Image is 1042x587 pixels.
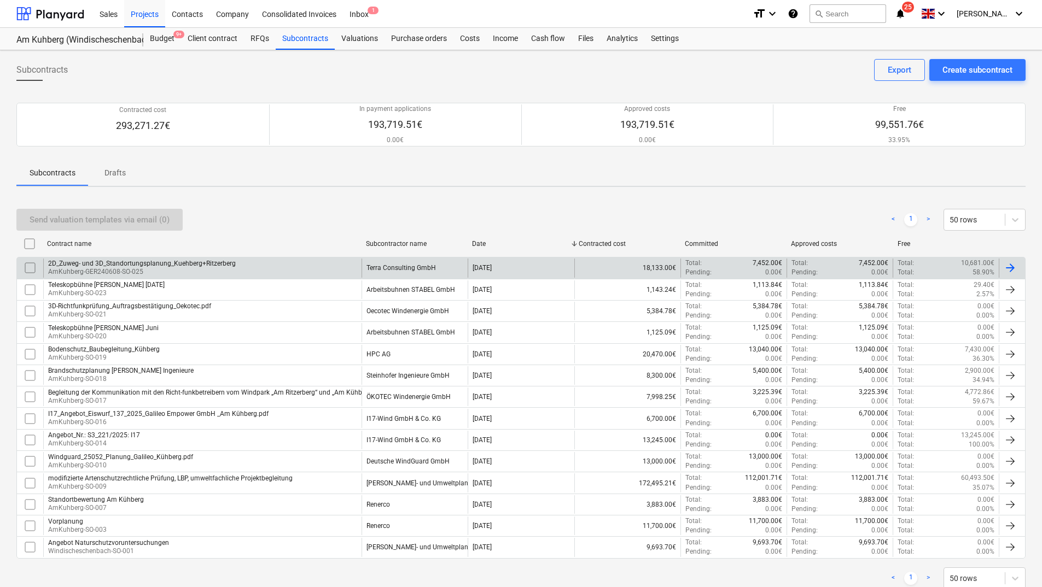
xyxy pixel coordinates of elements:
p: AmKuhberg-GER240608-SO-025 [48,267,236,277]
div: Oecotec Windenergie GmbH [366,307,449,315]
a: Page 1 is your current page [904,572,917,585]
div: [DATE] [473,286,492,293]
div: [DATE] [473,307,492,315]
p: 2,900.00€ [965,366,994,375]
i: Knowledge base [788,7,799,20]
p: 7,452.00€ [753,259,782,268]
p: 13,000.00€ [855,452,888,461]
p: Total : [791,323,808,332]
p: 11,700.00€ [749,516,782,526]
p: Total : [791,409,808,418]
p: Pending : [791,311,818,320]
button: Search [810,4,886,23]
div: 18,133.00€ [574,259,680,277]
p: Pending : [685,461,712,471]
p: AmKuhberg-SO-007 [48,503,144,513]
p: 0.00€ [871,440,888,449]
a: Next page [922,213,935,226]
p: 0.00€ [765,268,782,277]
span: 9+ [173,31,184,38]
div: [DATE] [473,264,492,272]
p: Total : [898,323,914,332]
span: 1 [368,7,379,14]
p: 0.00€ [871,332,888,342]
p: Pending : [685,504,712,514]
p: 0.00% [976,526,994,535]
p: 33.95% [875,136,924,145]
p: 1,125.09€ [753,323,782,332]
p: Pending : [685,483,712,492]
div: modifizierte Artenschutzrechtliche Prüfung, LBP, umweltfachliche Projektbegleitung [48,474,293,482]
p: 1,113.84€ [753,280,782,290]
p: Pending : [791,440,818,449]
div: Budget [143,28,181,50]
p: Total : [898,259,914,268]
p: 0.00€ [871,375,888,385]
p: Pending : [685,526,712,535]
p: Total : [791,473,808,483]
div: [DATE] [473,436,492,444]
i: notifications [895,7,906,20]
p: Pending : [791,375,818,385]
div: Settings [644,28,685,50]
p: 0.00€ [977,452,994,461]
p: Total : [791,538,808,547]
div: Am Kuhberg (Windischeschenbach) [16,34,130,46]
p: Total : [791,259,808,268]
p: 13,040.00€ [749,345,782,354]
p: AmKuhberg-SO-019 [48,353,160,362]
p: Pending : [791,526,818,535]
p: AmKuhberg-SO-010 [48,461,193,470]
p: 100.00% [969,440,994,449]
p: 0.00€ [977,495,994,504]
div: 2D_Zuweg- und 3D_Standortungsplanung_Kuehberg+Ritzerberg [48,260,236,267]
div: [DATE] [473,501,492,508]
p: Total : [791,388,808,397]
div: Bodenschutz_Baubegleitung_Kühberg [48,345,160,353]
p: Total : [898,419,914,428]
a: Cash flow [525,28,572,50]
p: 0.00€ [977,516,994,526]
p: 58.90% [973,268,994,277]
p: Total : [898,345,914,354]
p: 0.00€ [765,526,782,535]
p: 11,700.00€ [855,516,888,526]
p: Pending : [791,397,818,406]
div: 13,245.00€ [574,431,680,449]
div: 5,384.78€ [574,302,680,320]
p: Pending : [685,440,712,449]
div: Purchase orders [385,28,453,50]
p: 3,225.39€ [859,388,888,397]
a: Valuations [335,28,385,50]
p: AmKuhberg-SO-017 [48,396,374,406]
p: Contracted cost [116,105,170,115]
p: Pending : [685,419,712,428]
button: Export [874,59,925,81]
a: Page 1 is your current page [904,213,917,226]
p: 29.40€ [974,280,994,290]
div: RFQs [244,28,276,50]
p: 0.00% [976,461,994,471]
p: 0.00€ [871,311,888,320]
p: 0.00€ [871,431,888,440]
p: Free [875,104,924,114]
p: Total : [685,452,702,461]
span: [PERSON_NAME] [957,9,1011,18]
p: Pending : [791,419,818,428]
p: Total : [685,388,702,397]
p: Total : [685,323,702,332]
p: Total : [898,332,914,342]
p: Total : [898,280,914,290]
div: Export [888,63,911,77]
div: ANUVA Stadt- und Umweltplanung GmbH [366,479,500,487]
div: 3,883.00€ [574,495,680,514]
p: Total : [898,538,914,547]
p: Total : [685,538,702,547]
div: 9,693.70€ [574,538,680,556]
p: Total : [685,259,702,268]
p: 35.07% [973,483,994,492]
div: [DATE] [473,393,492,401]
p: 0.00€ [765,419,782,428]
p: Total : [685,280,702,290]
p: Total : [685,302,702,311]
